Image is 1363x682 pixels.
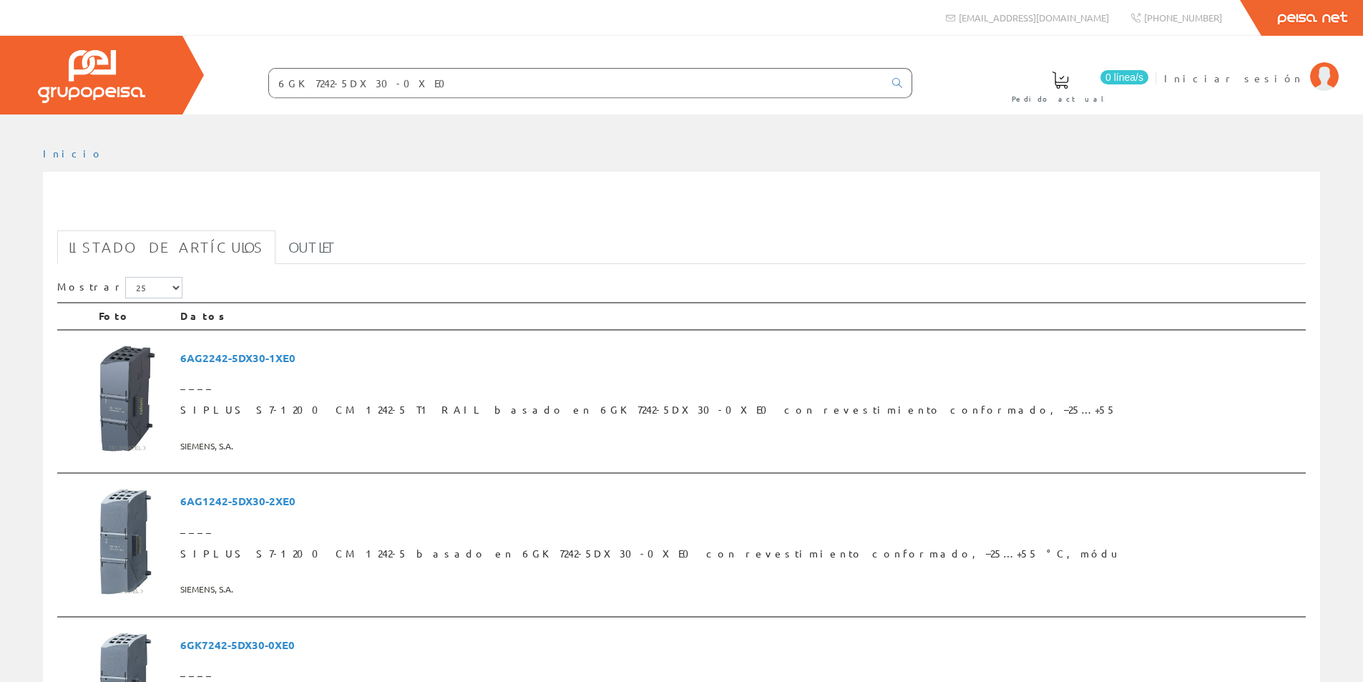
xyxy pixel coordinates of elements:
label: Mostrar [57,277,182,298]
th: Datos [175,303,1306,330]
span: SIPLUS S7-1200 CM 1242-5 T1 RAIL basado en 6GK7242-5DX30-0XE0 con revestimiento conformado, –25…+55 [180,397,1300,423]
a: Inicio [43,147,104,160]
img: Foto artículo SIPLUS S7-1200 CM 1242-5 basado en 6GK7242-5DX30-0XE0 con revestimiento conformado,... [99,488,152,595]
span: Pedido actual [1012,92,1109,106]
span: 0 línea/s [1100,70,1148,84]
span: 6AG2242-5DX30-1XE0 [180,345,1300,371]
span: SIPLUS S7-1200 CM 1242-5 basado en 6GK7242-5DX30-0XE0 con revestimiento conformado, –25…+55 °C, módu [180,541,1300,567]
th: Foto [93,303,175,330]
a: Iniciar sesión [1164,59,1339,73]
span: [PHONE_NUMBER] [1144,11,1222,24]
span: SIEMENS, S.A. [180,578,1300,601]
span: ____ [180,515,1300,541]
a: Listado de artículos [57,230,275,264]
span: 6AG1242-5DX30-2XE0 [180,488,1300,515]
img: Grupo Peisa [38,50,145,103]
h1: 6GK7242-5DX30-0XE0 [57,195,1306,223]
span: 6GK7242-5DX30-0XE0 [180,632,1300,658]
img: Foto artículo SIPLUS S7-1200 CM 1242-5 T1 RAIL basado en 6GK7242-5DX30-0XE0 con revestimiento con... [99,345,156,452]
span: Iniciar sesión [1164,71,1303,85]
span: ____ [180,371,1300,397]
a: Outlet [277,230,348,264]
span: [EMAIL_ADDRESS][DOMAIN_NAME] [959,11,1109,24]
span: SIEMENS, S.A. [180,434,1300,458]
input: Buscar ... [269,69,884,97]
select: Mostrar [125,277,182,298]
